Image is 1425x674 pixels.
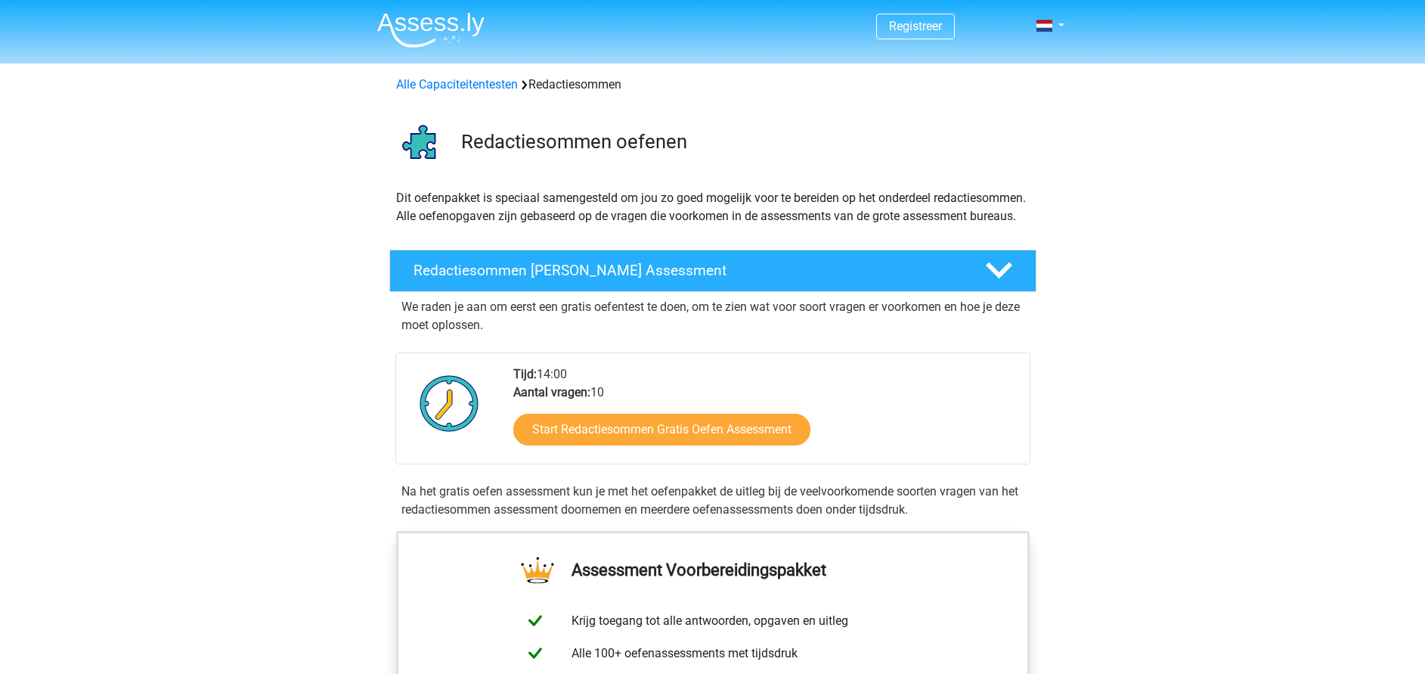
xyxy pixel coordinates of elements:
[502,365,1029,464] div: 14:00 10
[513,385,590,399] b: Aantal vragen:
[390,112,454,176] img: redactiesommen
[396,77,518,92] a: Alle Capaciteitentesten
[414,262,961,279] h4: Redactiesommen [PERSON_NAME] Assessment
[377,12,485,48] img: Assessly
[396,189,1030,225] p: Dit oefenpakket is speciaal samengesteld om jou zo goed mogelijk voor te bereiden op het onderdee...
[513,367,537,381] b: Tijd:
[513,414,810,446] a: Start Redactiesommen Gratis Oefen Assessment
[390,76,1036,94] div: Redactiesommen
[889,19,942,33] a: Registreer
[395,483,1030,519] div: Na het gratis oefen assessment kun je met het oefenpakket de uitleg bij de veelvoorkomende soorte...
[383,250,1042,292] a: Redactiesommen [PERSON_NAME] Assessment
[401,298,1024,334] p: We raden je aan om eerst een gratis oefentest te doen, om te zien wat voor soort vragen er voorko...
[461,130,1024,154] h3: Redactiesommen oefenen
[411,365,488,441] img: Klok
